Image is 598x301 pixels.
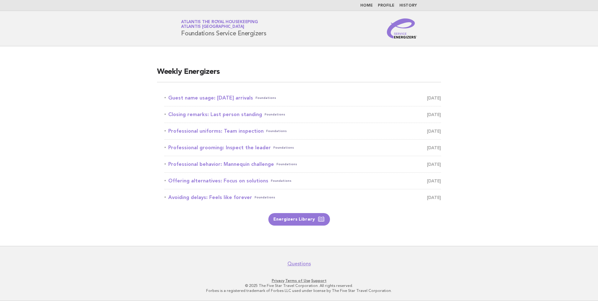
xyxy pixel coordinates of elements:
[276,160,297,169] span: Foundations
[427,193,441,202] span: [DATE]
[265,110,285,119] span: Foundations
[157,67,441,82] h2: Weekly Energizers
[165,143,441,152] a: Professional grooming: Inspect the leaderFoundations [DATE]
[268,213,330,226] a: Energizers Library
[427,176,441,185] span: [DATE]
[165,160,441,169] a: Professional behavior: Mannequin challengeFoundations [DATE]
[266,127,287,135] span: Foundations
[272,278,284,283] a: Privacy
[387,18,417,38] img: Service Energizers
[256,94,276,102] span: Foundations
[165,127,441,135] a: Professional uniforms: Team inspectionFoundations [DATE]
[273,143,294,152] span: Foundations
[427,110,441,119] span: [DATE]
[108,278,490,283] p: · ·
[181,25,244,29] span: Atlantis [GEOGRAPHIC_DATA]
[165,110,441,119] a: Closing remarks: Last person standingFoundations [DATE]
[181,20,266,37] h1: Foundations Service Energizers
[287,261,311,267] a: Questions
[255,193,275,202] span: Foundations
[108,283,490,288] p: © 2025 The Five Star Travel Corporation. All rights reserved.
[165,193,441,202] a: Avoiding delays: Feels like foreverFoundations [DATE]
[427,127,441,135] span: [DATE]
[271,176,291,185] span: Foundations
[311,278,327,283] a: Support
[360,4,373,8] a: Home
[165,176,441,185] a: Offering alternatives: Focus on solutionsFoundations [DATE]
[399,4,417,8] a: History
[378,4,394,8] a: Profile
[165,94,441,102] a: Guest name usage: [DATE] arrivalsFoundations [DATE]
[427,143,441,152] span: [DATE]
[181,20,258,29] a: Atlantis the Royal HousekeepingAtlantis [GEOGRAPHIC_DATA]
[108,288,490,293] p: Forbes is a registered trademark of Forbes LLC used under license by The Five Star Travel Corpora...
[427,94,441,102] span: [DATE]
[285,278,310,283] a: Terms of Use
[427,160,441,169] span: [DATE]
